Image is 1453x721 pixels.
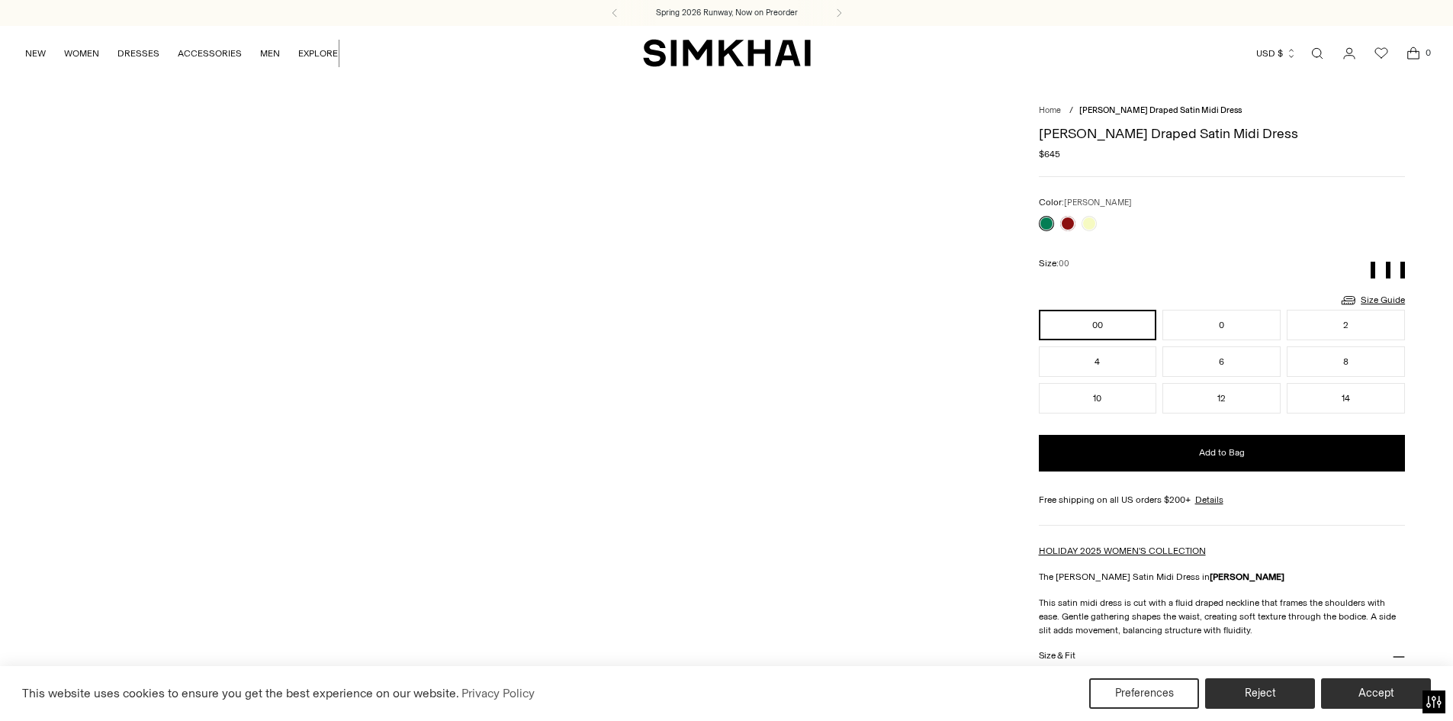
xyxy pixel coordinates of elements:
[459,682,537,705] a: Privacy Policy (opens in a new tab)
[1366,38,1397,69] a: Wishlist
[1039,597,1396,636] span: This satin midi dress is cut with a fluid draped neckline that frames the shoulders with ease. Ge...
[1039,546,1206,556] a: HOLIDAY 2025 WOMEN'S COLLECTION
[1334,38,1365,69] a: Go to the account page
[1256,37,1297,70] button: USD $
[1039,105,1406,117] nav: breadcrumbs
[1039,571,1284,582] span: The [PERSON_NAME] Satin Midi Dress in
[1421,46,1435,60] span: 0
[1059,259,1069,269] span: 00
[1079,105,1242,115] span: [PERSON_NAME] Draped Satin Midi Dress
[1039,256,1069,271] label: Size:
[1398,38,1429,69] a: Open cart modal
[1162,310,1281,340] button: 0
[1339,291,1405,310] a: Size Guide
[1039,346,1157,377] button: 4
[1039,383,1157,414] button: 10
[643,38,811,68] a: SIMKHAI
[117,37,159,70] a: DRESSES
[1069,105,1073,117] div: /
[1039,105,1061,115] a: Home
[1210,571,1284,582] strong: [PERSON_NAME]
[1039,637,1406,676] button: Size & Fit
[260,37,280,70] a: MEN
[1039,147,1060,161] span: $645
[1199,446,1245,459] span: Add to Bag
[1287,383,1405,414] button: 14
[22,686,459,700] span: This website uses cookies to ensure you get the best experience on our website.
[178,37,242,70] a: ACCESSORIES
[1287,346,1405,377] button: 8
[1039,127,1406,140] h1: [PERSON_NAME] Draped Satin Midi Dress
[1039,195,1132,210] label: Color:
[1162,346,1281,377] button: 6
[64,37,99,70] a: WOMEN
[1287,310,1405,340] button: 2
[1039,310,1157,340] button: 00
[1064,198,1132,208] span: [PERSON_NAME]
[1302,38,1332,69] a: Open search modal
[1039,435,1406,472] button: Add to Bag
[1089,678,1199,709] button: Preferences
[25,37,46,70] a: NEW
[1195,493,1223,507] a: Details
[1039,493,1406,507] div: Free shipping on all US orders $200+
[298,37,338,70] a: EXPLORE
[1162,383,1281,414] button: 12
[1205,678,1315,709] button: Reject
[1039,651,1075,661] h3: Size & Fit
[1321,678,1431,709] button: Accept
